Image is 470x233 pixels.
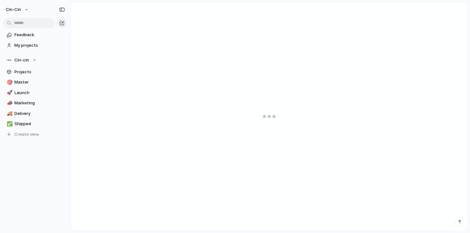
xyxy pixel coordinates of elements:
[3,4,32,15] button: cin-cin
[14,110,65,117] span: Delivery
[14,131,39,138] span: Create view
[14,121,65,127] span: Shipped
[3,77,67,87] a: 🎯Master
[7,89,11,96] div: 🚀
[14,69,65,75] span: Projects
[3,98,67,108] a: 📣Marketing
[6,79,12,85] button: 🎯
[3,41,67,50] a: My projects
[3,119,67,129] a: ✅Shipped
[14,32,65,38] span: Feedback
[7,120,11,128] div: ✅
[3,109,67,118] a: 🚚Delivery
[3,88,67,98] a: 🚀Launch
[14,42,65,49] span: My projects
[6,90,12,96] button: 🚀
[3,130,67,139] button: Create view
[7,100,11,107] div: 📣
[3,67,67,77] a: Projects
[7,110,11,117] div: 🚚
[7,79,11,86] div: 🎯
[14,57,29,63] span: Cin-cin
[3,30,67,40] a: Feedback
[14,79,65,85] span: Master
[14,100,65,106] span: Marketing
[6,100,12,106] button: 📣
[3,55,67,65] button: Cin-cin
[6,6,21,13] span: cin-cin
[6,110,12,117] button: 🚚
[14,90,65,96] span: Launch
[6,121,12,127] button: ✅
